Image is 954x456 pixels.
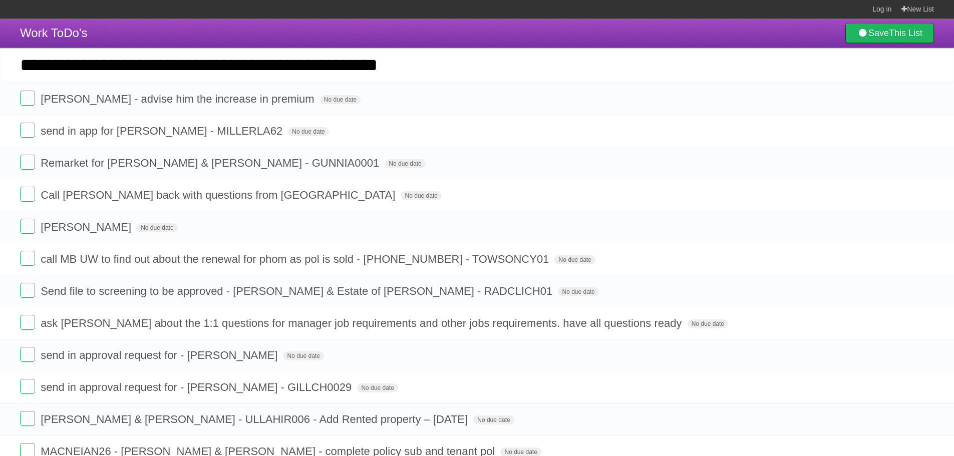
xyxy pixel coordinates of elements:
span: send in approval request for - [PERSON_NAME] [41,349,280,361]
span: No due date [320,95,361,104]
span: send in approval request for - [PERSON_NAME] - GILLCH0029 [41,381,354,393]
label: Done [20,91,35,106]
span: Work ToDo's [20,26,87,40]
span: [PERSON_NAME] - advise him the increase in premium [41,93,317,105]
label: Done [20,187,35,202]
span: No due date [401,191,442,200]
span: No due date [473,415,514,424]
label: Done [20,219,35,234]
span: ask [PERSON_NAME] about the 1:1 questions for manager job requirements and other jobs requirement... [41,317,684,329]
label: Done [20,123,35,138]
span: [PERSON_NAME] & [PERSON_NAME] - ULLAHIR006 - Add Rented property – [DATE] [41,413,470,425]
label: Done [20,347,35,362]
b: This List [889,28,922,38]
span: send in app for [PERSON_NAME] - MILLERLA62 [41,125,285,137]
label: Done [20,283,35,298]
label: Done [20,251,35,266]
span: No due date [688,319,728,328]
span: No due date [558,287,598,296]
span: Call [PERSON_NAME] back with questions from [GEOGRAPHIC_DATA] [41,189,398,201]
label: Done [20,411,35,426]
a: SaveThis List [845,23,934,43]
span: No due date [554,255,595,264]
span: No due date [288,127,329,136]
span: No due date [357,383,398,392]
span: No due date [137,223,177,232]
label: Done [20,379,35,394]
span: No due date [385,159,425,168]
span: [PERSON_NAME] [41,221,134,233]
label: Done [20,315,35,330]
span: No due date [283,351,324,360]
span: Send file to screening to be approved - [PERSON_NAME] & Estate of [PERSON_NAME] - RADCLICH01 [41,285,555,297]
label: Done [20,155,35,170]
span: Remarket for [PERSON_NAME] & [PERSON_NAME] - GUNNIA0001 [41,157,382,169]
span: call MB UW to find out about the renewal for phom as pol is sold - [PHONE_NUMBER] - TOWSONCY01 [41,253,551,265]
